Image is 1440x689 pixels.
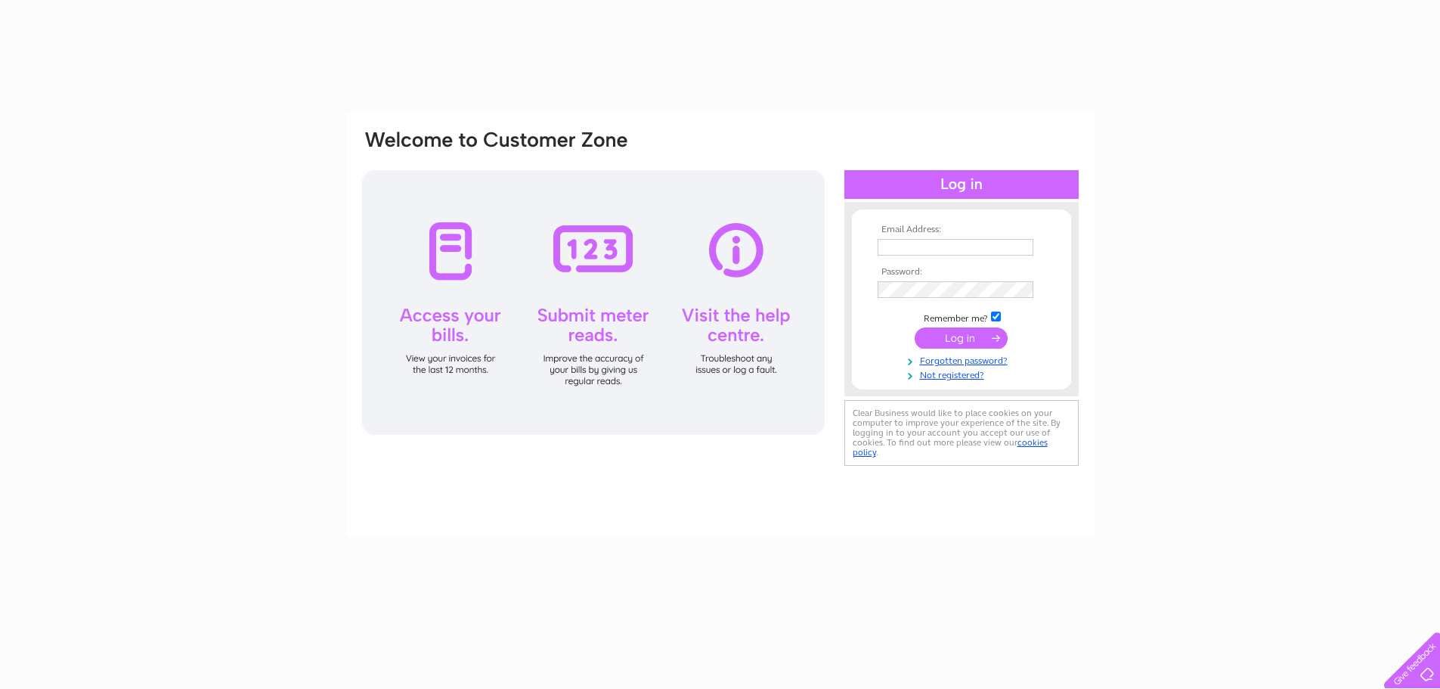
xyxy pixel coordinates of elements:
td: Remember me? [874,309,1049,324]
a: Forgotten password? [878,352,1049,367]
a: cookies policy [853,437,1048,458]
input: Submit [915,327,1008,349]
a: Not registered? [878,367,1049,381]
div: Clear Business would like to place cookies on your computer to improve your experience of the sit... [844,400,1079,466]
th: Email Address: [874,225,1049,235]
th: Password: [874,267,1049,278]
